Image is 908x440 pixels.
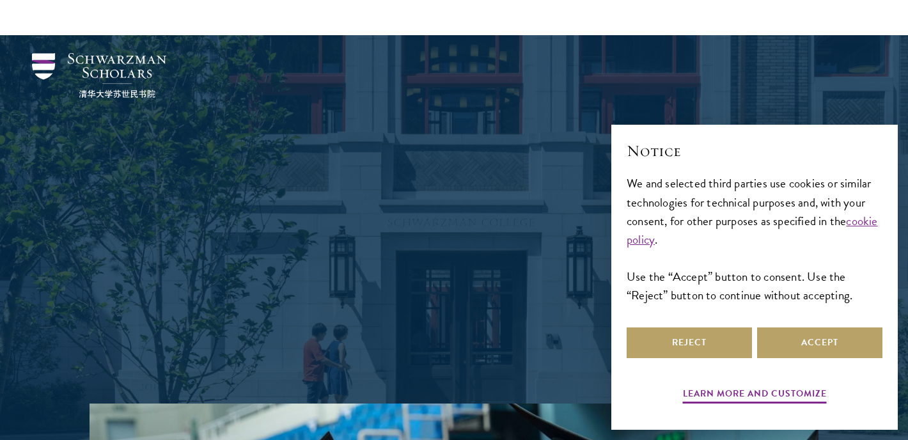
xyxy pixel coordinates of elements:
button: Learn more and customize [683,386,827,405]
img: Schwarzman Scholars [32,53,166,98]
button: Accept [757,327,882,358]
h2: Notice [627,140,882,162]
button: Reject [627,327,752,358]
a: cookie policy [627,212,878,249]
div: We and selected third parties use cookies or similar technologies for technical purposes and, wit... [627,174,882,304]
